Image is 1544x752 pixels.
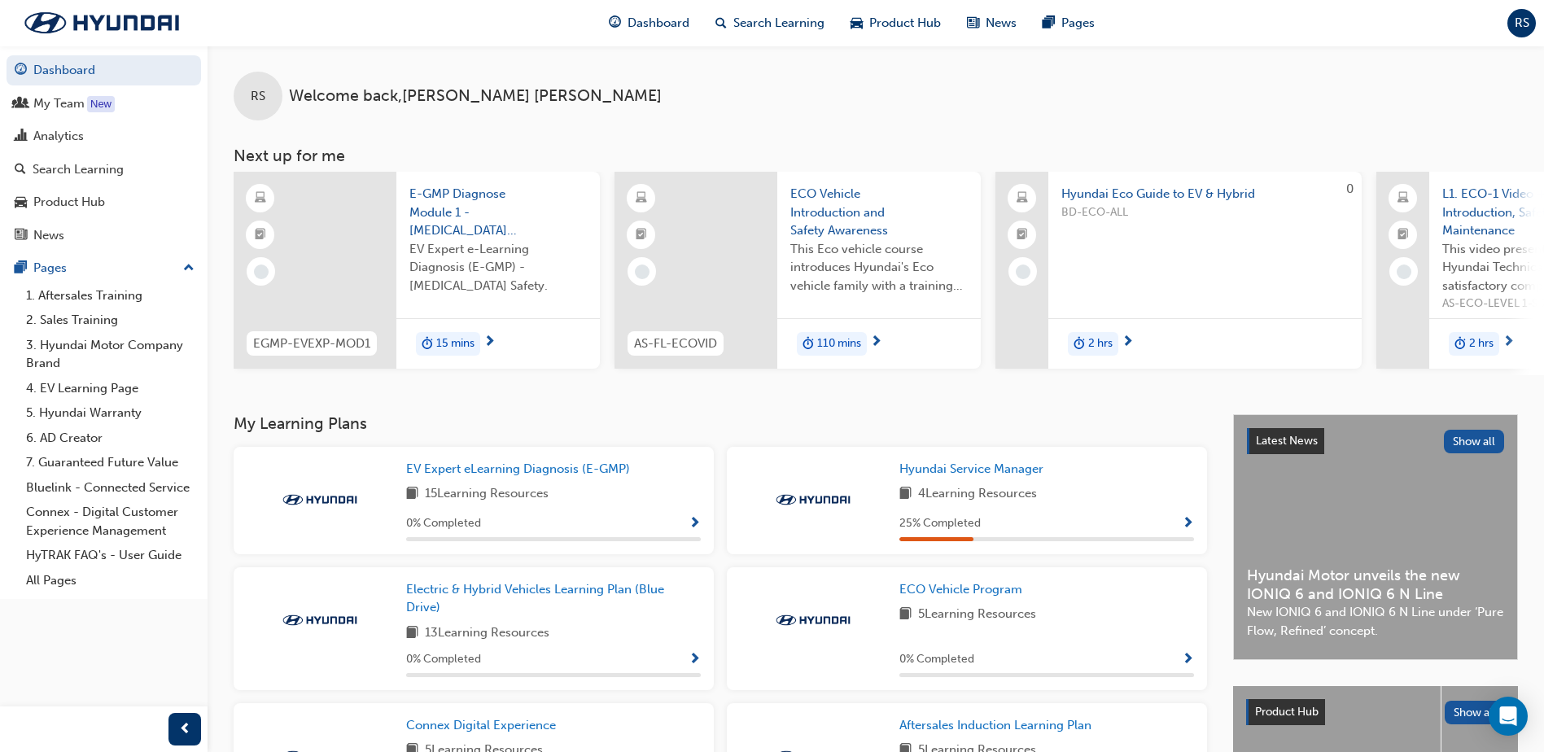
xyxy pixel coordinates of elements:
span: 15 Learning Resources [425,484,549,505]
a: Connex Digital Experience [406,716,562,735]
a: news-iconNews [954,7,1030,40]
button: Show Progress [689,649,701,670]
span: news-icon [967,13,979,33]
button: Show all [1445,701,1506,724]
a: 4. EV Learning Page [20,376,201,401]
span: BD-ECO-ALL [1061,203,1349,222]
span: 110 mins [817,334,861,353]
a: 5. Hyundai Warranty [20,400,201,426]
div: Open Intercom Messenger [1489,697,1528,736]
span: 13 Learning Resources [425,623,549,644]
span: EV Expert eLearning Diagnosis (E-GMP) [406,461,630,476]
span: booktick-icon [1017,225,1028,246]
a: Bluelink - Connected Service [20,475,201,501]
span: EGMP-EVEXP-MOD1 [253,334,370,353]
span: ECO Vehicle Program [899,582,1022,597]
span: pages-icon [15,261,27,276]
span: up-icon [183,258,195,279]
a: 7. Guaranteed Future Value [20,450,201,475]
span: Show Progress [1182,517,1194,531]
span: book-icon [406,484,418,505]
span: duration-icon [803,334,814,355]
span: 0 % Completed [406,650,481,669]
a: Latest NewsShow all [1247,428,1504,454]
a: Electric & Hybrid Vehicles Learning Plan (Blue Drive) [406,580,701,617]
span: Pages [1061,14,1095,33]
h3: My Learning Plans [234,414,1207,433]
a: Search Learning [7,155,201,185]
button: Show Progress [1182,649,1194,670]
div: News [33,226,64,245]
span: New IONIQ 6 and IONIQ 6 N Line under ‘Pure Flow, Refined’ concept. [1247,603,1504,640]
span: 0 % Completed [899,650,974,669]
span: Connex Digital Experience [406,718,556,732]
a: All Pages [20,568,201,593]
a: 2. Sales Training [20,308,201,333]
span: learningResourceType_ELEARNING-icon [255,188,266,209]
a: car-iconProduct Hub [838,7,954,40]
img: Trak [275,492,365,508]
span: This Eco vehicle course introduces Hyundai's Eco vehicle family with a training video presentatio... [790,240,968,295]
button: Show Progress [689,514,701,534]
button: Show Progress [1182,514,1194,534]
button: Pages [7,253,201,283]
a: search-iconSearch Learning [702,7,838,40]
span: car-icon [851,13,863,33]
span: News [986,14,1017,33]
span: news-icon [15,229,27,243]
span: next-icon [483,335,496,350]
span: Show Progress [689,517,701,531]
span: next-icon [870,335,882,350]
span: learningRecordVerb_NONE-icon [1397,265,1411,279]
span: 5 Learning Resources [918,605,1036,625]
div: My Team [33,94,85,113]
span: booktick-icon [255,225,266,246]
a: 1. Aftersales Training [20,283,201,308]
img: Trak [8,6,195,40]
button: RS [1507,9,1536,37]
div: Analytics [33,127,84,146]
a: Hyundai Service Manager [899,460,1050,479]
a: EGMP-EVEXP-MOD1E-GMP Diagnose Module 1 - [MEDICAL_DATA] SafetyEV Expert e-Learning Diagnosis (E-G... [234,172,600,369]
button: DashboardMy TeamAnalyticsSearch LearningProduct HubNews [7,52,201,253]
span: pages-icon [1043,13,1055,33]
span: search-icon [715,13,727,33]
span: Hyundai Motor unveils the new IONIQ 6 and IONIQ 6 N Line [1247,566,1504,603]
span: Aftersales Induction Learning Plan [899,718,1091,732]
span: Product Hub [869,14,941,33]
a: pages-iconPages [1030,7,1108,40]
div: Product Hub [33,193,105,212]
span: 0 [1346,181,1354,196]
span: 2 hrs [1469,334,1494,353]
span: ECO Vehicle Introduction and Safety Awareness [790,185,968,240]
span: guage-icon [15,63,27,78]
span: book-icon [406,623,418,644]
span: AS-FL-ECOVID [634,334,717,353]
a: Product Hub [7,187,201,217]
span: E-GMP Diagnose Module 1 - [MEDICAL_DATA] Safety [409,185,587,240]
a: Aftersales Induction Learning Plan [899,716,1098,735]
a: AS-FL-ECOVIDECO Vehicle Introduction and Safety AwarenessThis Eco vehicle course introduces Hyund... [615,172,981,369]
span: 2 hrs [1088,334,1113,353]
a: News [7,221,201,251]
span: Hyundai Service Manager [899,461,1043,476]
span: learningRecordVerb_NONE-icon [1016,265,1030,279]
span: RS [251,87,265,106]
a: Dashboard [7,55,201,85]
span: Show Progress [1182,653,1194,667]
span: learningResourceType_ELEARNING-icon [636,188,647,209]
span: laptop-icon [1017,188,1028,209]
a: Analytics [7,121,201,151]
a: HyTRAK FAQ's - User Guide [20,543,201,568]
img: Trak [275,612,365,628]
a: Product HubShow all [1246,699,1505,725]
a: Connex - Digital Customer Experience Management [20,500,201,543]
a: 6. AD Creator [20,426,201,451]
span: prev-icon [179,719,191,740]
span: 4 Learning Resources [918,484,1037,505]
span: Electric & Hybrid Vehicles Learning Plan (Blue Drive) [406,582,664,615]
span: book-icon [899,605,912,625]
span: Show Progress [689,653,701,667]
span: next-icon [1122,335,1134,350]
